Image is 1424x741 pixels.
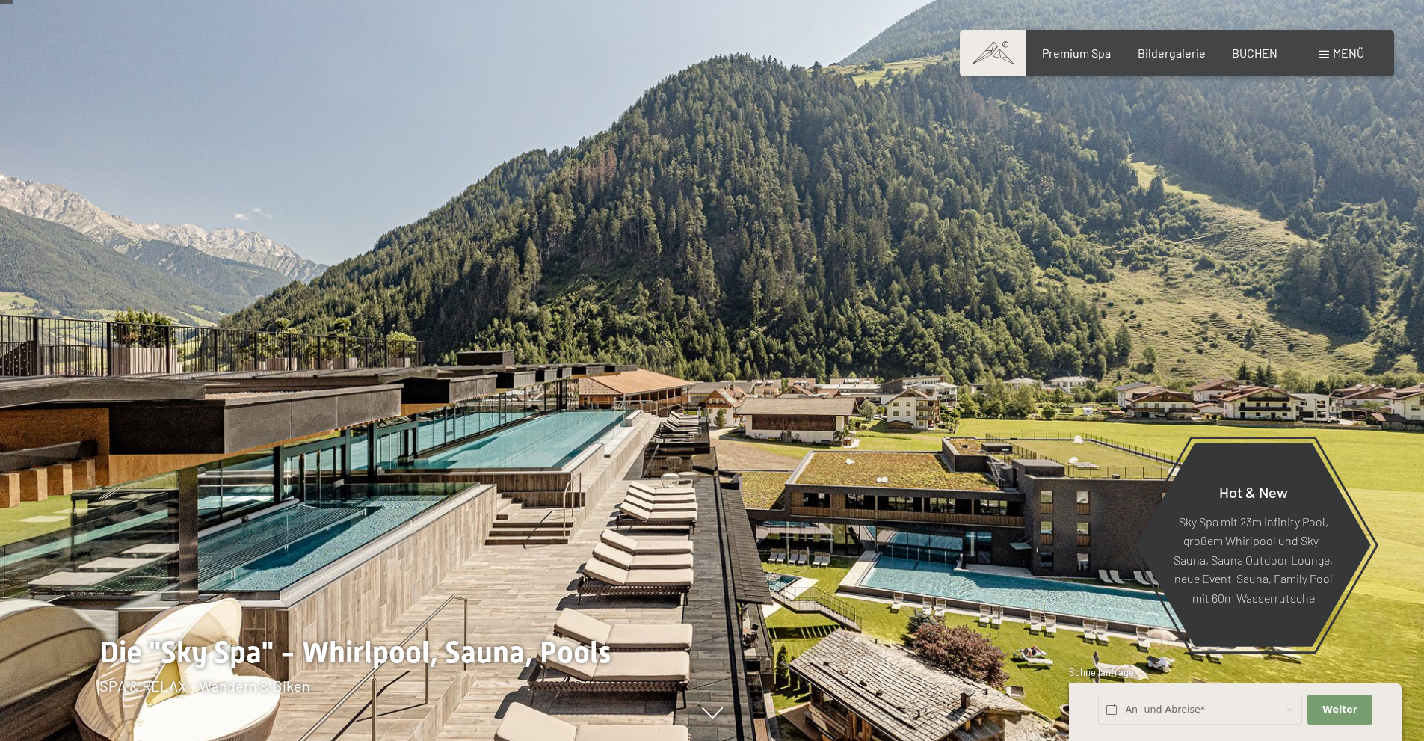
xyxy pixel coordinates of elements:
a: Bildergalerie [1138,46,1206,60]
span: Weiter [1322,703,1357,716]
span: Schnellanfrage [1069,666,1134,678]
span: Menü [1333,46,1364,60]
span: Hot & New [1219,482,1288,500]
a: Premium Spa [1042,46,1111,60]
a: BUCHEN [1232,46,1277,60]
p: Sky Spa mit 23m Infinity Pool, großem Whirlpool und Sky-Sauna, Sauna Outdoor Lounge, neue Event-S... [1172,511,1334,607]
button: Weiter [1307,695,1372,725]
a: Hot & New Sky Spa mit 23m Infinity Pool, großem Whirlpool und Sky-Sauna, Sauna Outdoor Lounge, ne... [1135,442,1372,648]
